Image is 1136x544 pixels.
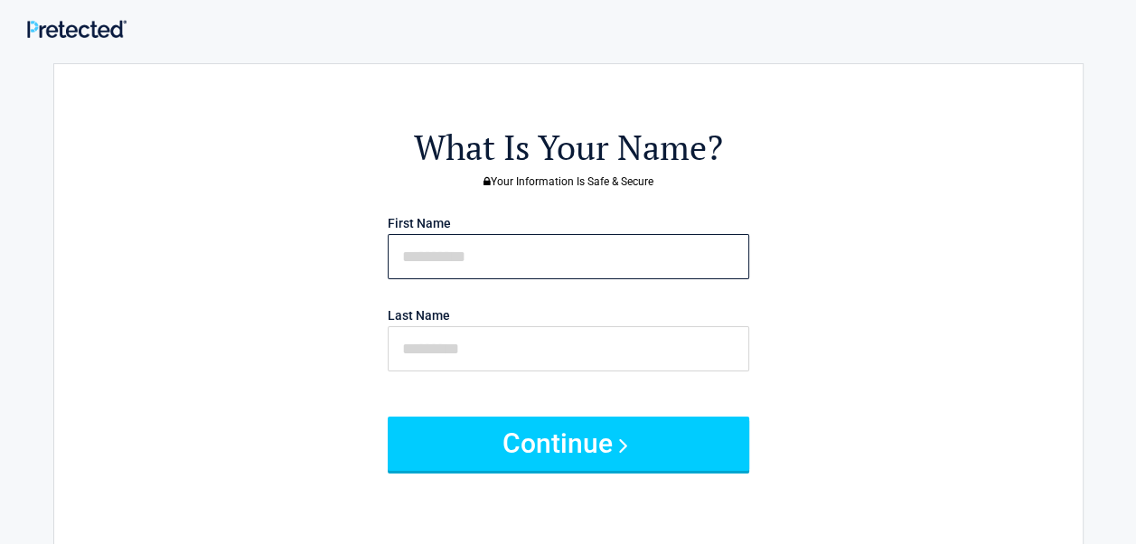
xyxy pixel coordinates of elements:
img: Main Logo [27,20,127,38]
label: Last Name [388,309,450,322]
button: Continue [388,417,749,471]
label: First Name [388,217,451,230]
h3: Your Information Is Safe & Secure [154,176,983,187]
h2: What Is Your Name? [154,125,983,171]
